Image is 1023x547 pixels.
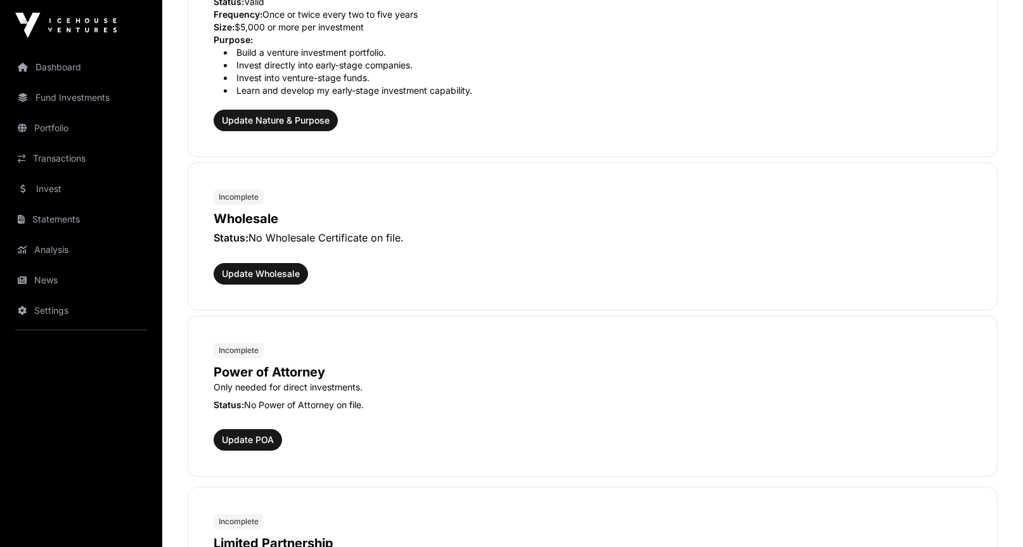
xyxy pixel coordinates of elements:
button: Update Nature & Purpose [214,110,338,131]
span: Update POA [222,434,274,446]
span: Update Wholesale [222,267,300,280]
span: Update Nature & Purpose [222,114,330,127]
span: Incomplete [219,345,259,356]
span: Frequency: [214,9,262,20]
span: Incomplete [219,192,259,202]
p: Power of Attorney [214,363,972,381]
span: Status: [214,399,244,410]
li: Learn and develop my early-stage investment capability. [224,84,972,97]
a: Invest [10,175,152,203]
span: Size: [214,22,235,32]
a: Portfolio [10,114,152,142]
a: Statements [10,205,152,233]
p: Once or twice every two to five years [214,8,972,21]
a: Dashboard [10,53,152,81]
p: Only needed for direct investments. [214,381,972,394]
a: Settings [10,297,152,325]
li: Invest into venture-stage funds. [224,72,972,84]
iframe: Chat Widget [960,486,1023,547]
button: Update POA [214,429,282,451]
li: Build a venture investment portfolio. [224,46,972,59]
a: Analysis [10,236,152,264]
p: No Power of Attorney on file. [214,399,972,411]
p: Purpose: [214,34,972,46]
a: News [10,266,152,294]
p: Wholesale [214,210,972,228]
li: Invest directly into early-stage companies. [224,59,972,72]
p: $5,000 or more per investment [214,21,972,34]
span: Incomplete [219,517,259,527]
img: Icehouse Ventures Logo [15,13,117,38]
a: Transactions [10,145,152,172]
p: No Wholesale Certificate on file. [214,230,972,245]
a: Fund Investments [10,84,152,112]
span: Status: [214,231,248,244]
button: Update Wholesale [214,263,308,285]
